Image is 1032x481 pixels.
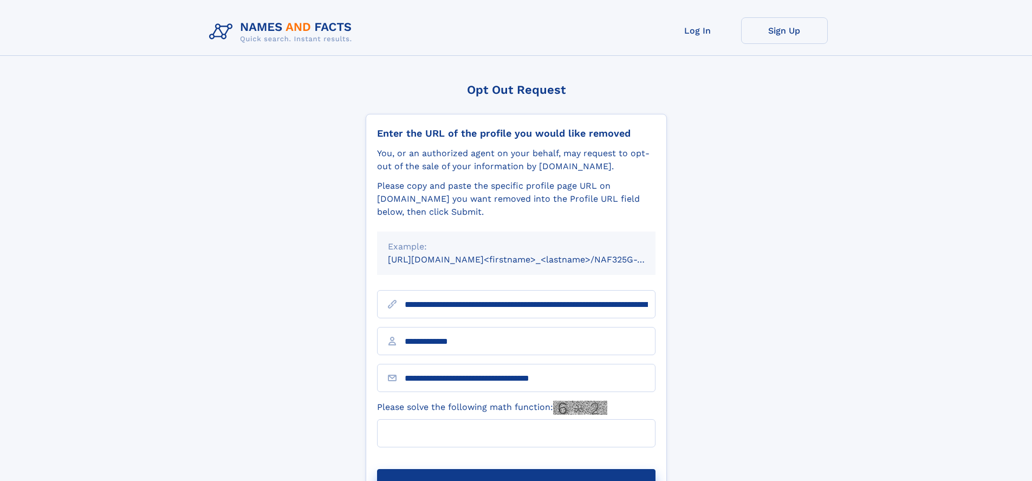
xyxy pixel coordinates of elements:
[741,17,828,44] a: Sign Up
[205,17,361,47] img: Logo Names and Facts
[654,17,741,44] a: Log In
[377,179,655,219] div: Please copy and paste the specific profile page URL on [DOMAIN_NAME] you want removed into the Pr...
[388,240,645,253] div: Example:
[377,127,655,139] div: Enter the URL of the profile you would like removed
[366,83,667,97] div: Opt Out Request
[388,254,676,265] small: [URL][DOMAIN_NAME]<firstname>_<lastname>/NAF325G-xxxxxxxx
[377,401,607,415] label: Please solve the following math function:
[377,147,655,173] div: You, or an authorized agent on your behalf, may request to opt-out of the sale of your informatio...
